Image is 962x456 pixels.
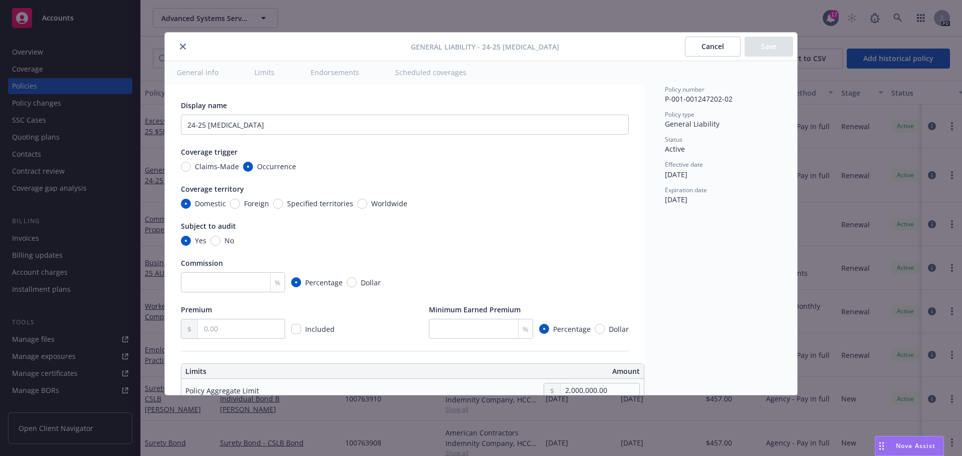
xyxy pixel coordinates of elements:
[561,383,639,397] input: 0.00
[181,162,191,172] input: Claims-Made
[875,436,888,455] div: Drag to move
[665,135,682,144] span: Status
[685,37,741,57] button: Cancel
[429,305,521,314] span: Minimum Earned Premium
[299,61,371,84] button: Endorsements
[181,258,223,268] span: Commission
[553,324,591,334] span: Percentage
[195,235,206,246] span: Yes
[609,324,629,334] span: Dollar
[195,161,239,172] span: Claims-Made
[383,61,478,84] button: Scheduled coverages
[347,277,357,287] input: Dollar
[181,147,237,157] span: Coverage trigger
[181,184,244,194] span: Coverage territory
[287,198,353,209] span: Specified territories
[181,236,191,246] input: Yes
[185,385,259,396] div: Policy Aggregate Limit
[665,170,687,179] span: [DATE]
[243,61,287,84] button: Limits
[210,236,220,246] input: No
[665,110,694,119] span: Policy type
[195,198,226,209] span: Domestic
[257,161,296,172] span: Occurrence
[243,162,253,172] input: Occurrence
[165,61,230,84] button: General info
[230,199,240,209] input: Foreign
[275,277,281,288] span: %
[539,324,549,334] input: Percentage
[665,85,704,94] span: Policy number
[595,324,605,334] input: Dollar
[181,364,366,379] th: Limits
[665,195,687,204] span: [DATE]
[665,119,719,129] span: General Liability
[181,199,191,209] input: Domestic
[305,324,335,334] span: Included
[181,221,236,231] span: Subject to audit
[523,324,529,334] span: %
[665,160,703,169] span: Effective date
[181,305,212,314] span: Premium
[371,198,407,209] span: Worldwide
[417,364,644,379] th: Amount
[411,42,559,52] span: General Liability - 24-25 [MEDICAL_DATA]
[177,41,189,53] button: close
[665,94,733,104] span: P-001-001247202-02
[291,277,301,287] input: Percentage
[875,436,944,456] button: Nova Assist
[181,101,227,110] span: Display name
[357,199,367,209] input: Worldwide
[273,199,283,209] input: Specified territories
[361,277,381,288] span: Dollar
[665,144,685,154] span: Active
[224,235,234,246] span: No
[305,277,343,288] span: Percentage
[665,186,707,194] span: Expiration date
[198,319,285,338] input: 0.00
[244,198,269,209] span: Foreign
[896,441,935,450] span: Nova Assist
